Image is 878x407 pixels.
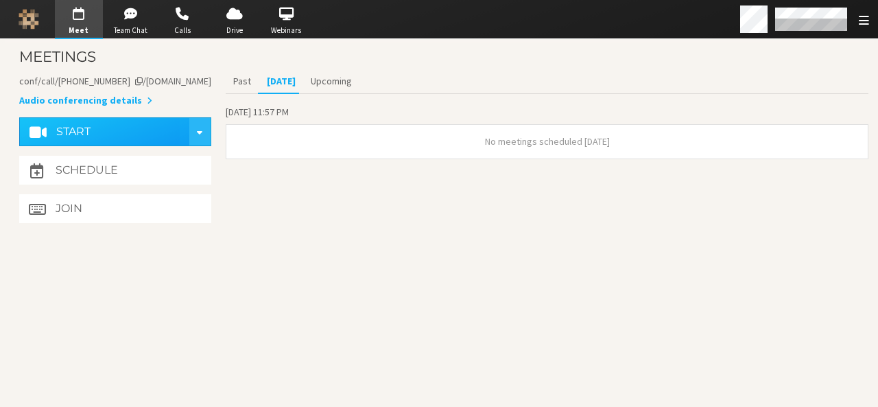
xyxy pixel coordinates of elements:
span: Webinars [262,25,310,36]
iframe: Chat [844,371,868,397]
img: Iotum [19,9,39,30]
button: Start [29,117,180,146]
section: Today's Meetings [226,104,868,168]
span: [DATE] 11:57 PM [226,106,289,118]
button: [DATE] [259,69,302,93]
div: Start conference options [192,122,207,142]
span: Copy my meeting room link [19,75,211,87]
button: Copy my meeting room linkCopy my meeting room link [19,74,211,89]
button: Join [19,194,211,223]
button: Audio conferencing details [19,93,152,108]
h4: Schedule [56,165,118,176]
button: Past [226,69,259,93]
h4: Start [56,126,91,137]
h3: Meetings [19,49,868,65]
span: Meet [55,25,103,36]
span: Calls [158,25,206,36]
span: No meetings scheduled [DATE] [485,135,610,148]
button: Schedule [19,156,211,185]
h4: Join [56,203,82,214]
span: Team Chat [106,25,154,36]
button: Upcoming [303,69,359,93]
section: Account details [19,74,211,108]
span: Drive [211,25,259,36]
